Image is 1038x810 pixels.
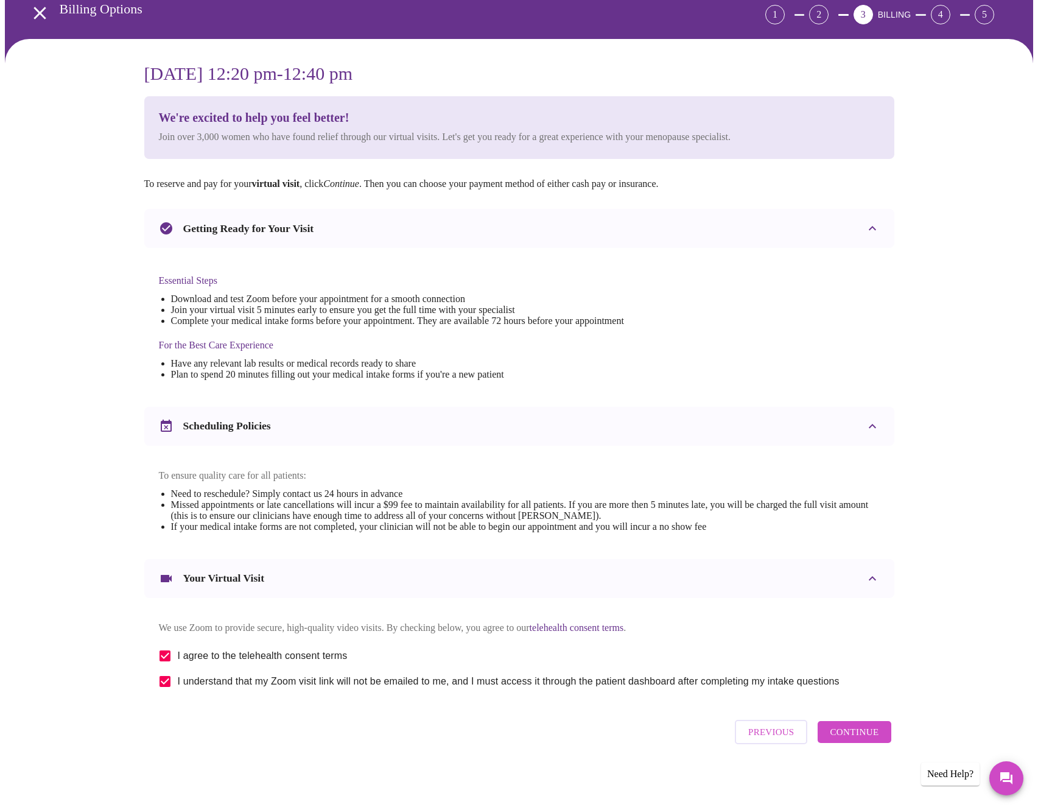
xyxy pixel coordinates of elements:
[854,5,873,24] div: 3
[171,358,624,369] li: Have any relevant lab results or medical records ready to share
[989,761,1023,795] button: Messages
[171,369,624,380] li: Plan to spend 20 minutes filling out your medical intake forms if you're a new patient
[765,5,785,24] div: 1
[159,275,624,286] h4: Essential Steps
[171,499,880,521] li: Missed appointments or late cancellations will incur a $99 fee to maintain availability for all p...
[171,294,624,305] li: Download and test Zoom before your appointment for a smooth connection
[171,305,624,315] li: Join your virtual visit 5 minutes early to ensure you get the full time with your specialist
[818,721,891,743] button: Continue
[159,111,731,125] h3: We're excited to help you feel better!
[183,420,271,432] h3: Scheduling Policies
[323,178,359,189] em: Continue
[931,5,950,24] div: 4
[809,5,829,24] div: 2
[144,178,894,189] p: To reserve and pay for your , click . Then you can choose your payment method of either cash pay ...
[183,222,314,235] h3: Getting Ready for Your Visit
[159,340,624,351] h4: For the Best Care Experience
[530,622,624,633] a: telehealth consent terms
[171,521,880,532] li: If your medical intake forms are not completed, your clinician will not be able to begin our appo...
[921,762,980,786] div: Need Help?
[60,1,698,17] h3: Billing Options
[144,63,894,84] h3: [DATE] 12:20 pm - 12:40 pm
[144,559,894,598] div: Your Virtual Visit
[178,649,348,663] span: I agree to the telehealth consent terms
[830,724,878,740] span: Continue
[171,488,880,499] li: Need to reschedule? Simply contact us 24 hours in advance
[748,724,794,740] span: Previous
[159,130,731,144] p: Join over 3,000 women who have found relief through our virtual visits. Let's get you ready for a...
[252,178,300,189] strong: virtual visit
[171,315,624,326] li: Complete your medical intake forms before your appointment. They are available 72 hours before yo...
[144,407,894,446] div: Scheduling Policies
[144,209,894,248] div: Getting Ready for Your Visit
[178,674,840,689] span: I understand that my Zoom visit link will not be emailed to me, and I must access it through the ...
[159,470,880,481] p: To ensure quality care for all patients:
[735,720,807,744] button: Previous
[159,622,880,633] p: We use Zoom to provide secure, high-quality video visits. By checking below, you agree to our .
[183,572,265,585] h3: Your Virtual Visit
[878,10,911,19] span: BILLING
[975,5,994,24] div: 5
